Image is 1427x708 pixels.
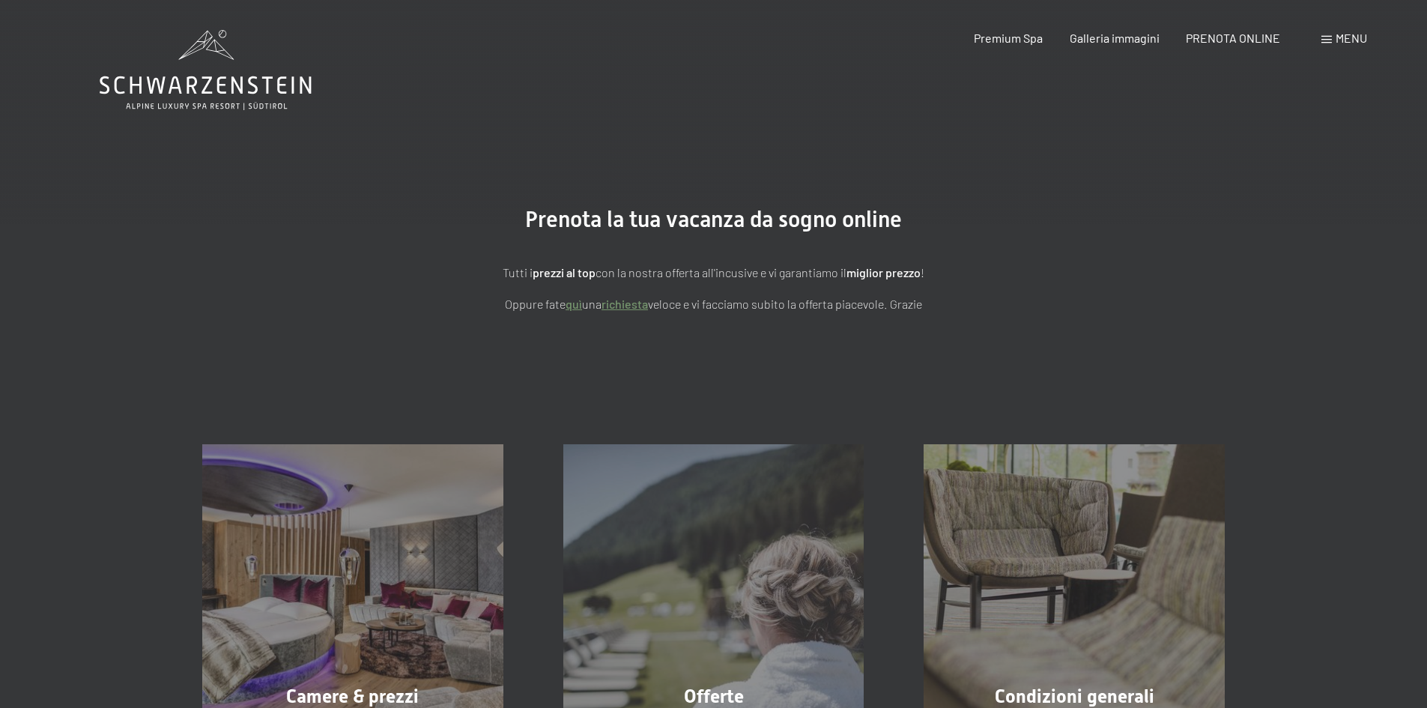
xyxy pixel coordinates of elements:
a: richiesta [602,297,648,311]
strong: prezzi al top [533,265,596,279]
strong: miglior prezzo [846,265,921,279]
span: Condizioni generali [995,686,1154,707]
span: Camere & prezzi [286,686,419,707]
span: Prenota la tua vacanza da sogno online [525,206,902,232]
a: Premium Spa [974,31,1043,45]
a: Galleria immagini [1070,31,1160,45]
span: Offerte [684,686,744,707]
a: quì [566,297,582,311]
span: Menu [1336,31,1367,45]
a: PRENOTA ONLINE [1186,31,1280,45]
p: Oppure fate una veloce e vi facciamo subito la offerta piacevole. Grazie [339,294,1088,314]
p: Tutti i con la nostra offerta all'incusive e vi garantiamo il ! [339,263,1088,282]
